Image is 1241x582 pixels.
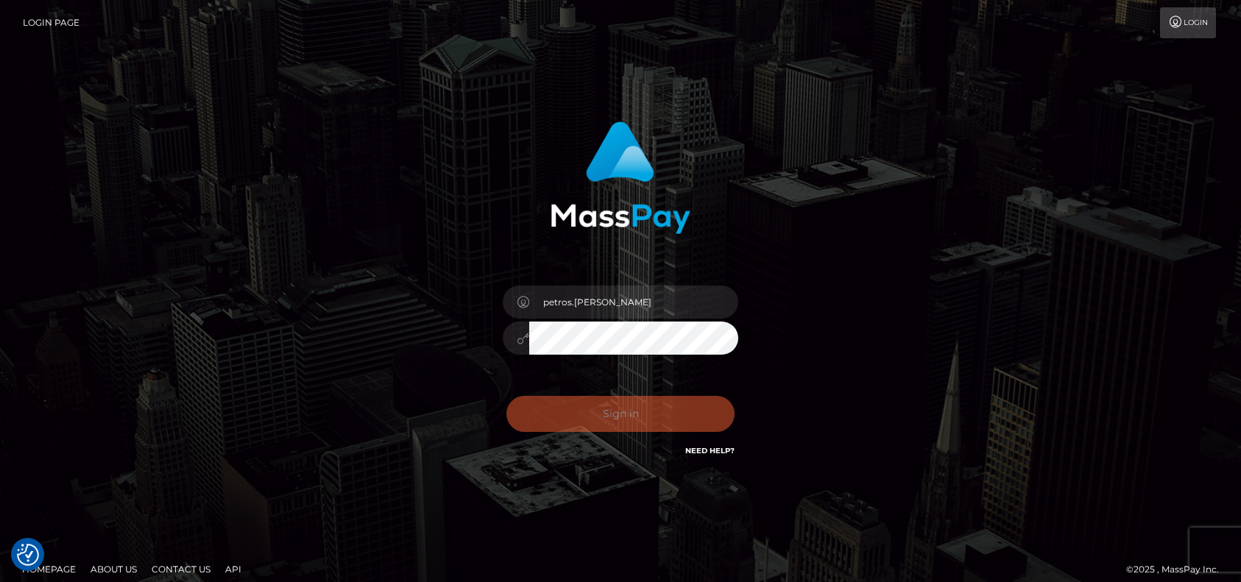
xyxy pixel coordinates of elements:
[17,544,39,566] button: Consent Preferences
[529,285,738,319] input: Username...
[23,7,79,38] a: Login Page
[1160,7,1216,38] a: Login
[16,558,82,581] a: Homepage
[551,121,690,234] img: MassPay Login
[685,446,735,455] a: Need Help?
[146,558,216,581] a: Contact Us
[1126,561,1230,578] div: © 2025 , MassPay Inc.
[219,558,247,581] a: API
[17,544,39,566] img: Revisit consent button
[85,558,143,581] a: About Us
